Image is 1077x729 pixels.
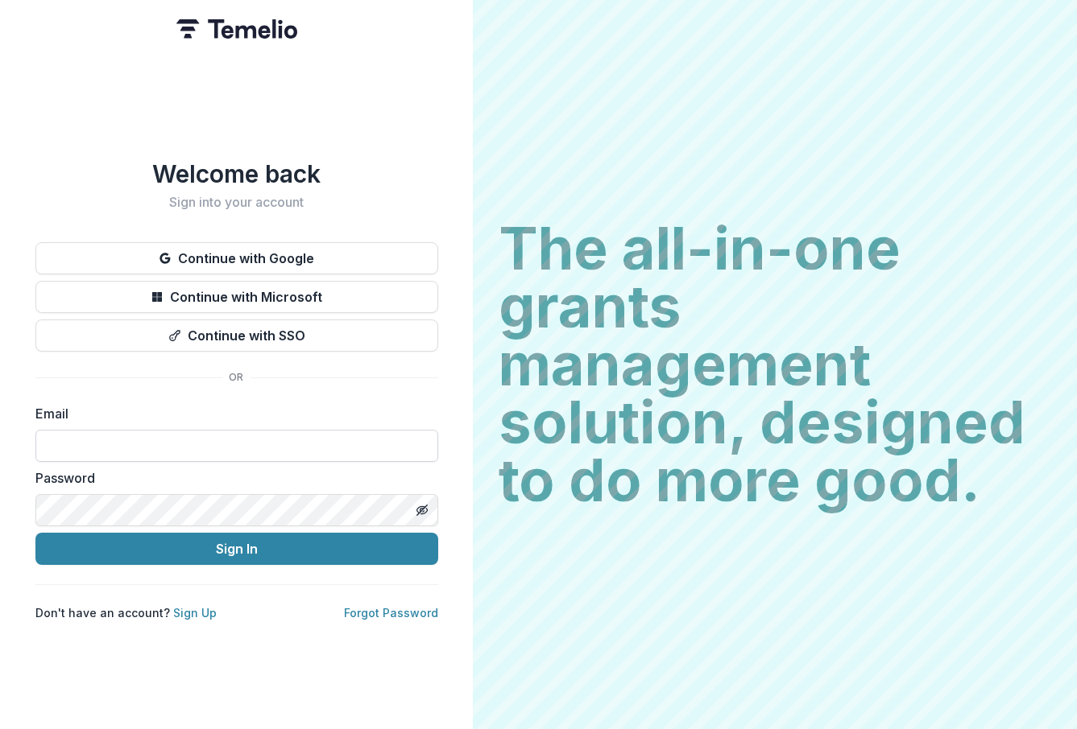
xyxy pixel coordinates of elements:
[173,606,217,620] a: Sign Up
[35,404,429,423] label: Email
[35,604,217,621] p: Don't have an account?
[409,497,435,523] button: Toggle password visibility
[35,195,438,210] h2: Sign into your account
[35,159,438,188] h1: Welcome back
[344,606,438,620] a: Forgot Password
[35,281,438,313] button: Continue with Microsoft
[35,242,438,274] button: Continue with Google
[35,319,438,352] button: Continue with SSO
[35,468,429,488] label: Password
[176,19,297,39] img: Temelio
[35,533,438,565] button: Sign In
